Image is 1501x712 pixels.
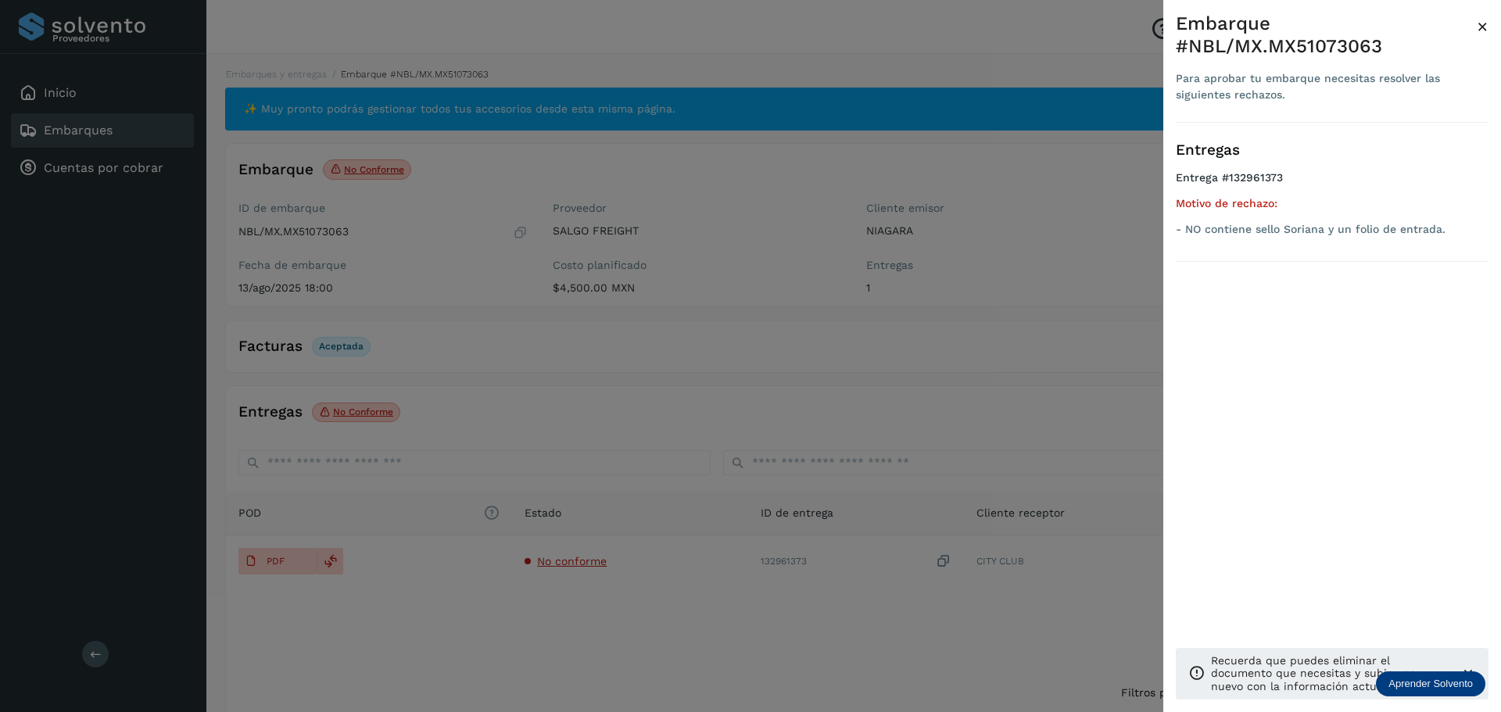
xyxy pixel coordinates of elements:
[1176,197,1488,210] h5: Motivo de rechazo:
[1176,13,1477,58] div: Embarque #NBL/MX.MX51073063
[1211,654,1448,693] p: Recuerda que puedes eliminar el documento que necesitas y subir uno nuevo con la información actu...
[1176,223,1488,236] p: - NO contiene sello Soriana y un folio de entrada.
[1176,171,1488,197] h4: Entrega #132961373
[1176,141,1488,159] h3: Entregas
[1477,13,1488,41] button: Close
[1176,70,1477,103] div: Para aprobar tu embarque necesitas resolver las siguientes rechazos.
[1376,671,1485,696] div: Aprender Solvento
[1388,678,1473,690] p: Aprender Solvento
[1477,16,1488,38] span: ×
